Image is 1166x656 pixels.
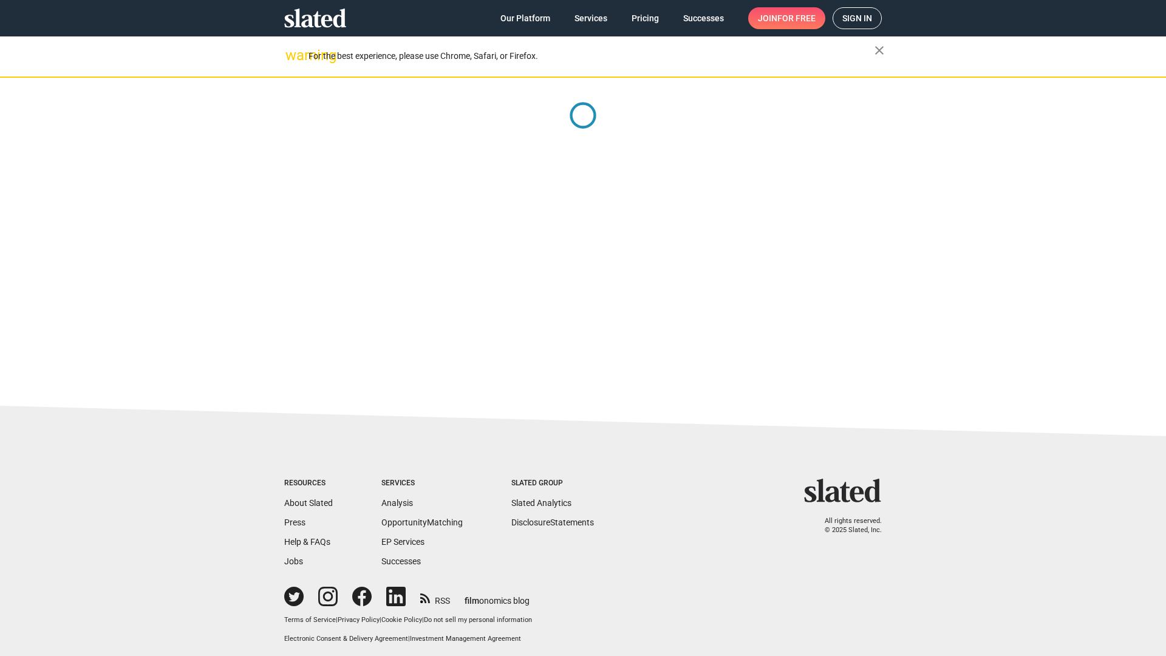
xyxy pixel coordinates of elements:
[465,586,530,607] a: filmonomics blog
[381,518,463,527] a: OpportunityMatching
[284,479,333,488] div: Resources
[511,479,594,488] div: Slated Group
[491,7,560,29] a: Our Platform
[673,7,734,29] a: Successes
[381,556,421,566] a: Successes
[833,7,882,29] a: Sign in
[422,616,424,624] span: |
[381,616,422,624] a: Cookie Policy
[285,48,300,63] mat-icon: warning
[500,7,550,29] span: Our Platform
[465,596,479,606] span: film
[284,518,305,527] a: Press
[284,498,333,508] a: About Slated
[380,616,381,624] span: |
[872,43,887,58] mat-icon: close
[284,537,330,547] a: Help & FAQs
[410,635,521,643] a: Investment Management Agreement
[511,518,594,527] a: DisclosureStatements
[565,7,617,29] a: Services
[632,7,659,29] span: Pricing
[683,7,724,29] span: Successes
[408,635,410,643] span: |
[758,7,816,29] span: Join
[812,517,882,535] p: All rights reserved. © 2025 Slated, Inc.
[777,7,816,29] span: for free
[424,616,532,625] button: Do not sell my personal information
[622,7,669,29] a: Pricing
[420,588,450,607] a: RSS
[842,8,872,29] span: Sign in
[338,616,380,624] a: Privacy Policy
[381,498,413,508] a: Analysis
[574,7,607,29] span: Services
[748,7,825,29] a: Joinfor free
[381,537,424,547] a: EP Services
[284,616,336,624] a: Terms of Service
[336,616,338,624] span: |
[284,556,303,566] a: Jobs
[284,635,408,643] a: Electronic Consent & Delivery Agreement
[309,48,874,64] div: For the best experience, please use Chrome, Safari, or Firefox.
[381,479,463,488] div: Services
[511,498,571,508] a: Slated Analytics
